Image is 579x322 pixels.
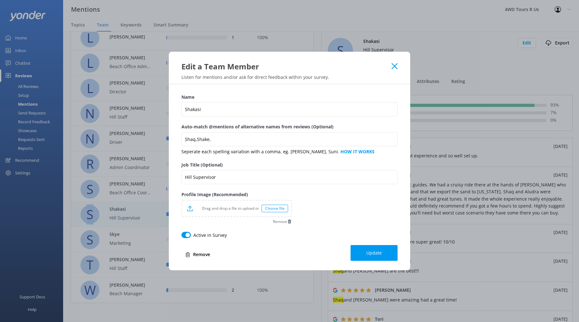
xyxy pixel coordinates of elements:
[273,219,292,224] button: Remove
[351,245,398,261] button: Update
[181,123,398,130] label: Auto-match @mentions of alternative names from reviews (Optional)
[181,94,398,101] label: Name
[181,248,214,261] button: Remove
[262,205,288,212] div: Choose file
[392,63,398,69] button: Close
[181,161,398,168] label: Job Title (Optional)
[169,74,410,80] p: Listen for mentions and/or ask for direct feedback within your survey.
[273,220,287,224] span: Remove
[366,250,382,256] span: Update
[181,61,392,72] div: Edit a Team Member
[340,149,375,155] a: HOW IT WORKS
[193,205,262,211] p: Drag and drop a file to upload or
[181,148,398,155] p: Seperate each spelling variation with a comma, eg. [PERSON_NAME], Suni.
[193,232,227,239] label: Active in Survey
[181,191,292,198] label: Profile Image (Recommended)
